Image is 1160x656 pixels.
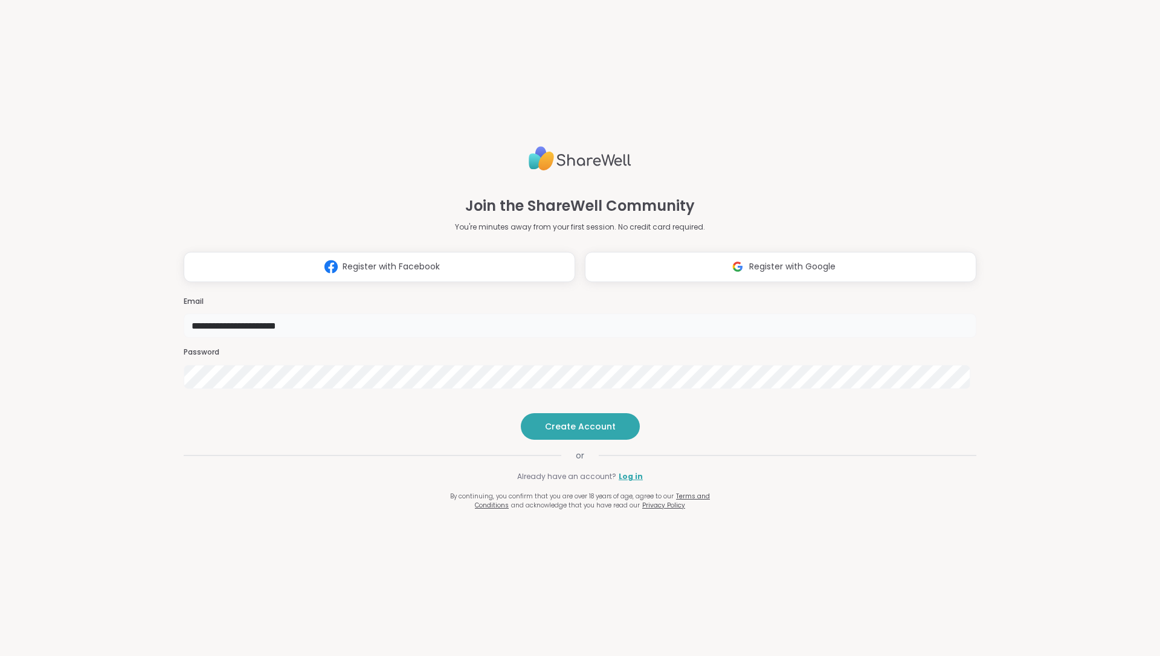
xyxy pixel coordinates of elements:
button: Register with Google [585,252,976,282]
h3: Password [184,347,976,358]
span: and acknowledge that you have read our [511,501,640,510]
span: or [561,449,599,461]
button: Register with Facebook [184,252,575,282]
p: You're minutes away from your first session. No credit card required. [455,222,705,233]
img: ShareWell Logo [529,141,631,176]
h1: Join the ShareWell Community [465,195,695,217]
a: Terms and Conditions [475,492,710,510]
img: ShareWell Logomark [320,256,343,278]
span: Create Account [545,420,616,433]
a: Log in [619,471,643,482]
span: By continuing, you confirm that you are over 18 years of age, agree to our [450,492,674,501]
img: ShareWell Logomark [726,256,749,278]
button: Create Account [521,413,640,440]
span: Register with Facebook [343,260,440,273]
h3: Email [184,297,976,307]
a: Privacy Policy [642,501,685,510]
span: Register with Google [749,260,836,273]
span: Already have an account? [517,471,616,482]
